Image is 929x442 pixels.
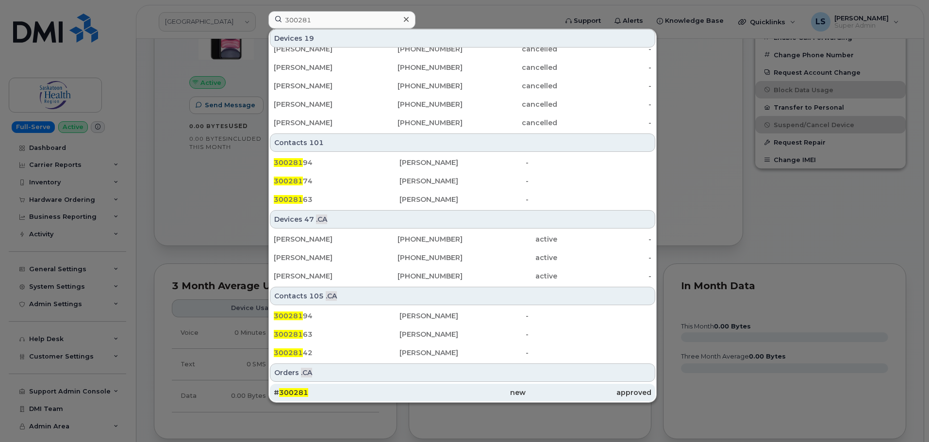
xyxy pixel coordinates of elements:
div: - [526,158,651,167]
div: Devices [270,29,655,48]
div: - [526,329,651,339]
div: - [526,176,651,186]
a: [PERSON_NAME][PHONE_NUMBER]active- [270,267,655,285]
span: 105 [309,291,324,301]
div: 63 [274,195,399,204]
div: Contacts [270,287,655,305]
div: [PERSON_NAME] [399,158,525,167]
div: - [557,271,652,281]
div: [PHONE_NUMBER] [368,118,463,128]
div: - [557,234,652,244]
div: [PHONE_NUMBER] [368,99,463,109]
span: 19 [304,33,314,43]
div: Devices [270,210,655,229]
div: - [557,44,652,54]
div: [PHONE_NUMBER] [368,253,463,262]
div: - [557,81,652,91]
div: [PHONE_NUMBER] [368,81,463,91]
div: cancelled [463,118,557,128]
a: [PERSON_NAME][PHONE_NUMBER]active- [270,230,655,248]
div: [PERSON_NAME] [274,44,368,54]
a: [PERSON_NAME][PHONE_NUMBER]cancelled- [270,114,655,131]
div: [PERSON_NAME] [399,176,525,186]
div: 74 [274,176,399,186]
span: 47 [304,214,314,224]
div: cancelled [463,99,557,109]
a: 30028163[PERSON_NAME]- [270,191,655,208]
span: 300281 [274,311,303,320]
span: .CA [301,368,312,377]
a: 30028142[PERSON_NAME]- [270,344,655,361]
div: cancelled [463,44,557,54]
div: [PHONE_NUMBER] [368,63,463,72]
div: [PERSON_NAME] [399,311,525,321]
a: 30028194[PERSON_NAME]- [270,307,655,325]
div: [PERSON_NAME] [274,234,368,244]
div: active [463,253,557,262]
span: 300281 [274,195,303,204]
div: active [463,271,557,281]
a: [PERSON_NAME][PHONE_NUMBER]active- [270,249,655,266]
div: [PERSON_NAME] [274,271,368,281]
div: [PERSON_NAME] [274,118,368,128]
div: [PHONE_NUMBER] [368,44,463,54]
div: [PERSON_NAME] [274,81,368,91]
div: - [557,253,652,262]
div: 94 [274,158,399,167]
div: - [557,63,652,72]
a: [PERSON_NAME][PHONE_NUMBER]cancelled- [270,96,655,113]
div: Orders [270,363,655,382]
span: 300281 [274,177,303,185]
span: .CA [326,291,337,301]
div: 94 [274,311,399,321]
span: 300281 [274,158,303,167]
div: # [274,388,399,397]
div: - [557,118,652,128]
div: active [463,234,557,244]
div: Contacts [270,133,655,152]
div: approved [526,388,651,397]
div: [PERSON_NAME] [274,99,368,109]
a: #300281newapproved [270,384,655,401]
div: [PHONE_NUMBER] [368,234,463,244]
a: [PERSON_NAME][PHONE_NUMBER]cancelled- [270,40,655,58]
span: 101 [309,138,324,147]
a: [PERSON_NAME][PHONE_NUMBER]cancelled- [270,77,655,95]
div: [PHONE_NUMBER] [368,271,463,281]
div: - [557,99,652,109]
iframe: Messenger Launcher [887,400,922,435]
a: 30028194[PERSON_NAME]- [270,154,655,171]
span: .CA [316,214,327,224]
div: [PERSON_NAME] [274,253,368,262]
div: 63 [274,329,399,339]
span: 300281 [279,388,308,397]
div: cancelled [463,81,557,91]
div: [PERSON_NAME] [399,329,525,339]
div: [PERSON_NAME] [399,348,525,358]
span: 300281 [274,330,303,339]
div: cancelled [463,63,557,72]
input: Find something... [268,11,415,29]
div: [PERSON_NAME] [399,195,525,204]
a: [PERSON_NAME][PHONE_NUMBER]cancelled- [270,59,655,76]
span: 300281 [274,348,303,357]
a: 30028174[PERSON_NAME]- [270,172,655,190]
div: - [526,311,651,321]
div: 42 [274,348,399,358]
a: 30028163[PERSON_NAME]- [270,326,655,343]
div: new [399,388,525,397]
div: [PERSON_NAME] [274,63,368,72]
div: - [526,195,651,204]
div: - [526,348,651,358]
